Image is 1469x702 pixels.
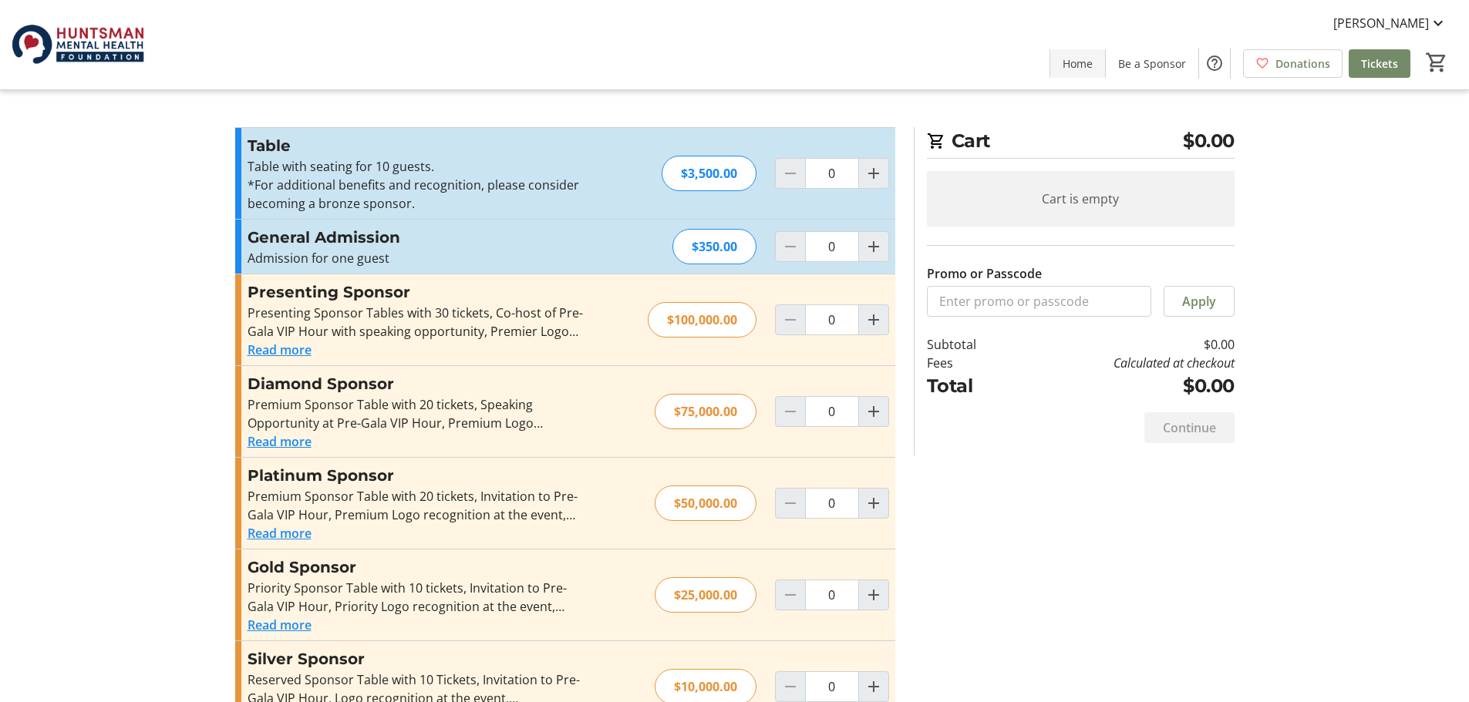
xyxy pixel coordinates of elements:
[655,577,756,613] div: $25,000.00
[859,397,888,426] button: Increment by one
[248,647,585,670] h3: Silver Sponsor
[248,487,585,524] div: Premium Sponsor Table with 20 tickets, Invitation to Pre-Gala VIP Hour, Premium Logo recognition ...
[1106,49,1198,78] a: Be a Sponsor
[248,176,585,213] p: *For additional benefits and recognition, please consider becoming a bronze sponsor.
[859,305,888,334] button: Increment by one
[248,432,312,451] button: Read more
[1016,335,1234,354] td: $0.00
[805,231,859,262] input: General Admission Quantity
[1118,55,1186,72] span: Be a Sponsor
[805,158,859,189] input: Table Quantity
[1050,49,1105,78] a: Home
[248,280,585,304] h3: Presenting Sponsor
[927,335,1016,354] td: Subtotal
[927,264,1042,283] label: Promo or Passcode
[672,229,756,264] div: $350.00
[248,341,312,359] button: Read more
[248,372,585,395] h3: Diamond Sponsor
[248,226,585,249] h3: General Admission
[859,672,888,701] button: Increment by one
[927,372,1016,400] td: Total
[1183,127,1235,155] span: $0.00
[248,395,585,432] div: Premium Sponsor Table with 20 tickets, Speaking Opportunity at Pre-Gala VIP Hour, Premium Logo re...
[655,394,756,429] div: $75,000.00
[805,488,859,519] input: Platinum Sponsor Quantity
[248,616,312,634] button: Read more
[248,464,585,487] h3: Platinum Sponsor
[859,159,888,188] button: Increment by one
[805,579,859,610] input: Gold Sponsor Quantity
[248,579,585,616] div: Priority Sponsor Table with 10 tickets, Invitation to Pre-Gala VIP Hour, Priority Logo recognitio...
[1361,55,1398,72] span: Tickets
[248,157,585,176] p: Table with seating for 10 guests.
[805,396,859,427] input: Diamond Sponsor Quantity
[927,286,1151,317] input: Enter promo or passcode
[859,489,888,518] button: Increment by one
[248,134,585,157] h3: Table
[248,556,585,579] h3: Gold Sponsor
[927,354,1016,372] td: Fees
[1063,55,1093,72] span: Home
[1016,372,1234,400] td: $0.00
[248,304,585,341] div: Presenting Sponsor Tables with 30 tickets, Co-host of Pre-Gala VIP Hour with speaking opportunity...
[1275,55,1330,72] span: Donations
[1199,48,1230,79] button: Help
[1182,292,1216,311] span: Apply
[1349,49,1410,78] a: Tickets
[648,302,756,338] div: $100,000.00
[927,127,1235,159] h2: Cart
[655,485,756,521] div: $50,000.00
[662,156,756,191] div: $3,500.00
[859,232,888,261] button: Increment by one
[248,524,312,542] button: Read more
[927,171,1235,227] div: Cart is empty
[1423,49,1450,76] button: Cart
[805,671,859,702] input: Silver Sponsor Quantity
[1333,14,1429,32] span: [PERSON_NAME]
[1243,49,1343,78] a: Donations
[9,6,147,83] img: Huntsman Mental Health Foundation's Logo
[1321,11,1460,35] button: [PERSON_NAME]
[1164,286,1235,317] button: Apply
[805,304,859,335] input: Presenting Sponsor Quantity
[859,580,888,610] button: Increment by one
[1016,354,1234,372] td: Calculated at checkout
[248,249,585,267] p: Admission for one guest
